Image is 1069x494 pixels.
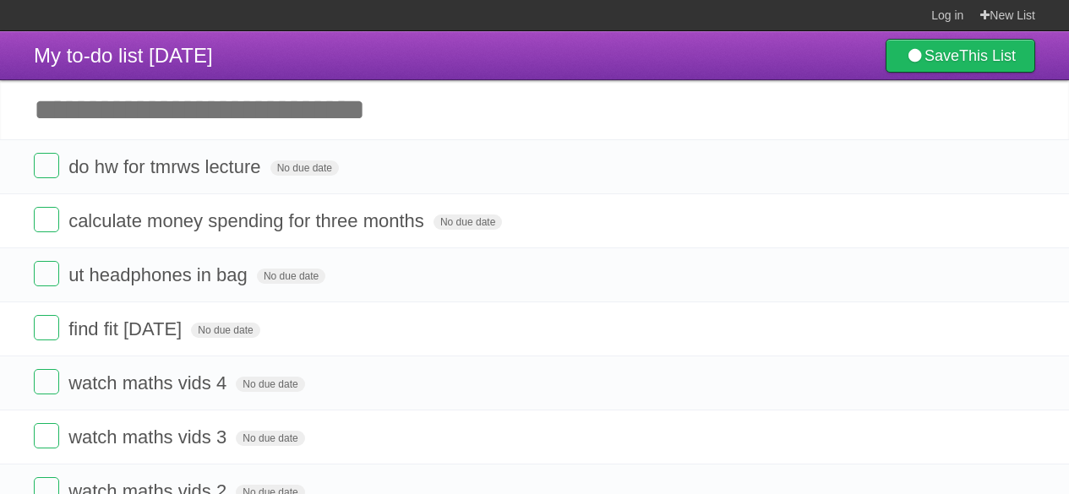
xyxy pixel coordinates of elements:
[959,47,1016,64] b: This List
[191,323,259,338] span: No due date
[34,207,59,232] label: Done
[236,377,304,392] span: No due date
[68,210,428,231] span: calculate money spending for three months
[68,318,186,339] span: find fit [DATE]
[34,153,59,178] label: Done
[34,423,59,448] label: Done
[434,214,502,230] span: No due date
[34,44,213,67] span: My to-do list [DATE]
[68,426,231,448] span: watch maths vids 3
[34,369,59,394] label: Done
[68,372,231,394] span: watch maths vids 4
[270,160,339,176] span: No due date
[886,39,1035,73] a: SaveThis List
[236,431,304,446] span: No due date
[34,261,59,286] label: Done
[34,315,59,340] label: Done
[257,269,325,284] span: No due date
[68,156,265,177] span: do hw for tmrws lecture
[68,264,252,285] span: ut headphones in bag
